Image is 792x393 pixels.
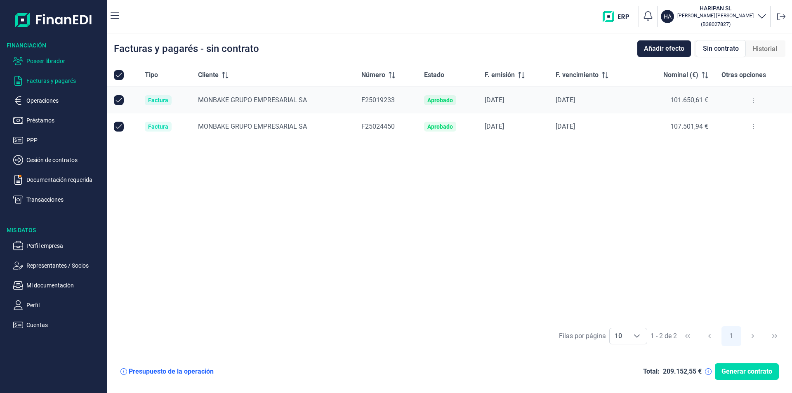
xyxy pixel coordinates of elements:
[752,44,777,54] span: Historial
[145,70,158,80] span: Tipo
[627,328,647,344] div: Choose
[13,96,104,106] button: Operaciones
[664,12,672,21] p: HA
[26,300,104,310] p: Perfil
[644,44,684,54] span: Añadir efecto
[129,367,214,376] div: Presupuesto de la operación
[663,70,698,80] span: Nominal (€)
[26,241,104,251] p: Perfil empresa
[678,326,698,346] button: First Page
[361,122,395,130] span: F25024450
[13,175,104,185] button: Documentación requerida
[556,122,631,131] div: [DATE]
[485,70,515,80] span: F. emisión
[13,155,104,165] button: Cesión de contratos
[15,7,92,33] img: Logo de aplicación
[610,328,627,344] span: 10
[26,261,104,271] p: Representantes / Socios
[556,96,631,104] div: [DATE]
[485,122,542,131] div: [DATE]
[26,155,104,165] p: Cesión de contratos
[26,175,104,185] p: Documentación requerida
[677,12,754,19] p: [PERSON_NAME] [PERSON_NAME]
[696,40,746,57] div: Sin contrato
[427,97,453,104] div: Aprobado
[663,367,702,376] div: 209.152,55 €
[13,56,104,66] button: Poseer librador
[26,96,104,106] p: Operaciones
[651,333,677,339] span: 1 - 2 de 2
[26,115,104,125] p: Préstamos
[13,195,104,205] button: Transacciones
[13,241,104,251] button: Perfil empresa
[26,320,104,330] p: Cuentas
[198,70,219,80] span: Cliente
[13,135,104,145] button: PPP
[26,195,104,205] p: Transacciones
[637,40,691,57] button: Añadir efecto
[715,363,779,380] button: Generar contrato
[746,41,784,57] div: Historial
[743,326,763,346] button: Next Page
[424,70,444,80] span: Estado
[661,4,767,29] button: HAHARIPAN SL[PERSON_NAME] [PERSON_NAME](B38027827)
[721,367,772,377] span: Generar contrato
[427,123,453,130] div: Aprobado
[721,326,741,346] button: Page 1
[114,70,124,80] div: All items selected
[26,56,104,66] p: Poseer librador
[556,70,599,80] span: F. vencimiento
[148,97,168,104] div: Factura
[700,326,719,346] button: Previous Page
[701,21,731,27] small: Copiar cif
[114,95,124,105] div: Row Unselected null
[198,96,307,104] span: MONBAKE GRUPO EMPRESARIAL SA
[670,96,708,104] span: 101.650,61 €
[670,122,708,130] span: 107.501,94 €
[485,96,542,104] div: [DATE]
[13,76,104,86] button: Facturas y pagarés
[703,44,739,54] span: Sin contrato
[13,320,104,330] button: Cuentas
[13,300,104,310] button: Perfil
[361,96,395,104] span: F25019233
[765,326,785,346] button: Last Page
[26,76,104,86] p: Facturas y pagarés
[198,122,307,130] span: MONBAKE GRUPO EMPRESARIAL SA
[114,122,124,132] div: Row Unselected null
[26,280,104,290] p: Mi documentación
[603,11,635,22] img: erp
[148,123,168,130] div: Factura
[643,367,660,376] div: Total:
[361,70,385,80] span: Número
[677,4,754,12] h3: HARIPAN SL
[721,70,766,80] span: Otras opciones
[559,331,606,341] div: Filas por página
[13,261,104,271] button: Representantes / Socios
[13,280,104,290] button: Mi documentación
[26,135,104,145] p: PPP
[114,44,259,54] div: Facturas y pagarés - sin contrato
[13,115,104,125] button: Préstamos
